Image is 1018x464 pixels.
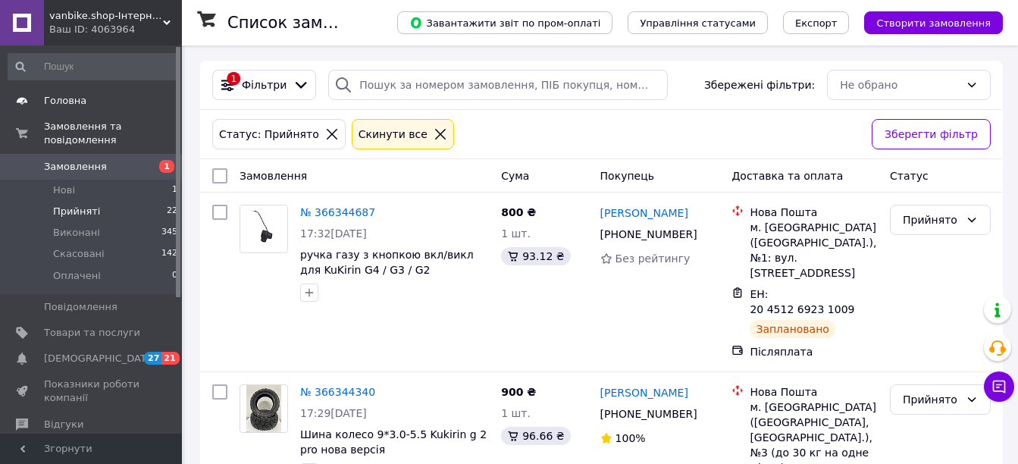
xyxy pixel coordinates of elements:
[876,17,991,29] span: Створити замовлення
[409,16,600,30] span: Завантажити звіт по пром-оплаті
[53,269,101,283] span: Оплачені
[501,407,531,419] span: 1 шт.
[872,119,991,149] button: Зберегти фільтр
[597,403,700,425] div: [PHONE_NUMBER]
[501,170,529,182] span: Cума
[300,407,367,419] span: 17:29[DATE]
[172,183,177,197] span: 1
[501,206,536,218] span: 800 ₴
[53,226,100,240] span: Виконані
[53,205,100,218] span: Прийняті
[600,385,688,400] a: [PERSON_NAME]
[885,126,978,143] span: Зберегти фільтр
[501,386,536,398] span: 900 ₴
[240,205,288,253] a: Фото товару
[144,352,161,365] span: 27
[597,224,700,245] div: [PHONE_NUMBER]
[240,206,287,252] img: Фото товару
[44,418,83,431] span: Відгуки
[44,300,117,314] span: Повідомлення
[167,205,177,218] span: 22
[53,183,75,197] span: Нові
[8,53,179,80] input: Пошук
[397,11,612,34] button: Завантажити звіт по пром-оплаті
[628,11,768,34] button: Управління статусами
[356,126,431,143] div: Cкинути все
[242,77,287,92] span: Фільтри
[300,386,375,398] a: № 366344340
[44,326,140,340] span: Товари та послуги
[795,17,838,29] span: Експорт
[44,378,140,405] span: Показники роботи компанії
[750,344,878,359] div: Післяплата
[246,385,282,432] img: Фото товару
[750,205,878,220] div: Нова Пошта
[615,252,691,265] span: Без рейтингу
[44,94,86,108] span: Головна
[731,170,843,182] span: Доставка та оплата
[159,160,174,173] span: 1
[615,432,646,444] span: 100%
[161,247,177,261] span: 142
[44,120,182,147] span: Замовлення та повідомлення
[300,249,474,276] a: ручка газу з кнопкою вкл/викл для KuKirin G4 / G3 / G2
[864,11,1003,34] button: Створити замовлення
[849,16,1003,28] a: Створити замовлення
[640,17,756,29] span: Управління статусами
[890,170,929,182] span: Статус
[300,227,367,240] span: 17:32[DATE]
[216,126,322,143] div: Статус: Прийнято
[300,428,487,456] a: Шина колесо 9*3.0-5.5 Kukirin g 2 pro нова версія
[704,77,815,92] span: Збережені фільтри:
[240,170,307,182] span: Замовлення
[501,247,570,265] div: 93.12 ₴
[750,288,854,315] span: ЕН: 20 4512 6923 1009
[750,384,878,400] div: Нова Пошта
[227,14,381,32] h1: Список замовлень
[53,247,105,261] span: Скасовані
[44,352,156,365] span: [DEMOGRAPHIC_DATA]
[501,427,570,445] div: 96.66 ₴
[783,11,850,34] button: Експорт
[903,212,960,228] div: Прийнято
[984,372,1014,402] button: Чат з покупцем
[300,206,375,218] a: № 366344687
[328,70,668,100] input: Пошук за номером замовлення, ПІБ покупця, номером телефону, Email, номером накладної
[501,227,531,240] span: 1 шт.
[600,170,654,182] span: Покупець
[161,352,179,365] span: 21
[750,220,878,281] div: м. [GEOGRAPHIC_DATA] ([GEOGRAPHIC_DATA].), №1: вул. [STREET_ADDRESS]
[600,205,688,221] a: [PERSON_NAME]
[172,269,177,283] span: 0
[44,160,107,174] span: Замовлення
[49,23,182,36] div: Ваш ID: 4063964
[240,384,288,433] a: Фото товару
[903,391,960,408] div: Прийнято
[750,320,835,338] div: Заплановано
[161,226,177,240] span: 345
[840,77,960,93] div: Не обрано
[49,9,163,23] span: vanbike.shop-Інтернет магазин електротранспорту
